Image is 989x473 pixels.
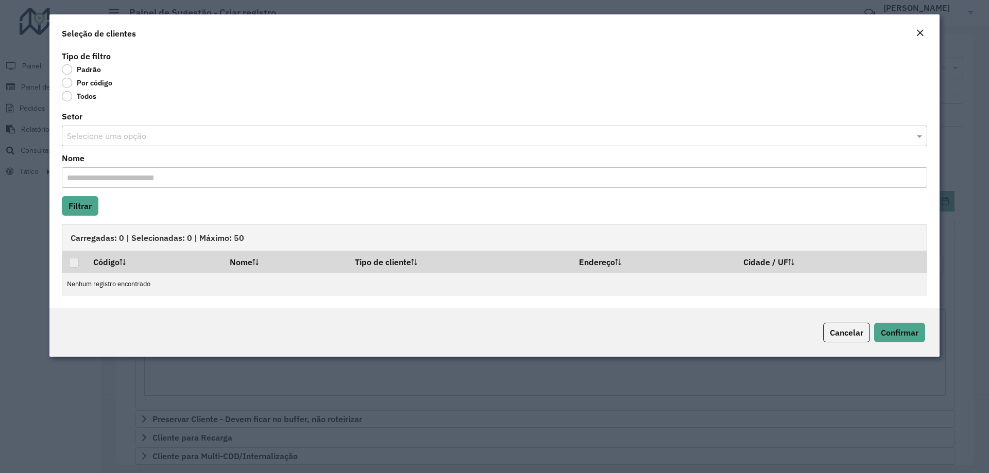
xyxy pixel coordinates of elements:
th: Endereço [572,251,737,272]
button: Cancelar [823,323,870,342]
th: Cidade / UF [737,251,927,272]
label: Padrão [62,64,101,75]
label: Setor [62,110,82,122]
h4: Seleção de clientes [62,27,136,40]
label: Todos [62,91,96,101]
span: Cancelar [830,327,863,338]
label: Tipo de filtro [62,50,111,62]
th: Tipo de cliente [348,251,572,272]
button: Filtrar [62,196,98,216]
label: Por código [62,78,112,88]
th: Nome [223,251,348,272]
em: Fechar [916,29,924,37]
span: Confirmar [881,327,918,338]
button: Close [913,27,927,40]
button: Confirmar [874,323,925,342]
label: Nome [62,152,84,164]
td: Nenhum registro encontrado [62,273,927,296]
th: Código [86,251,222,272]
div: Carregadas: 0 | Selecionadas: 0 | Máximo: 50 [62,224,927,251]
